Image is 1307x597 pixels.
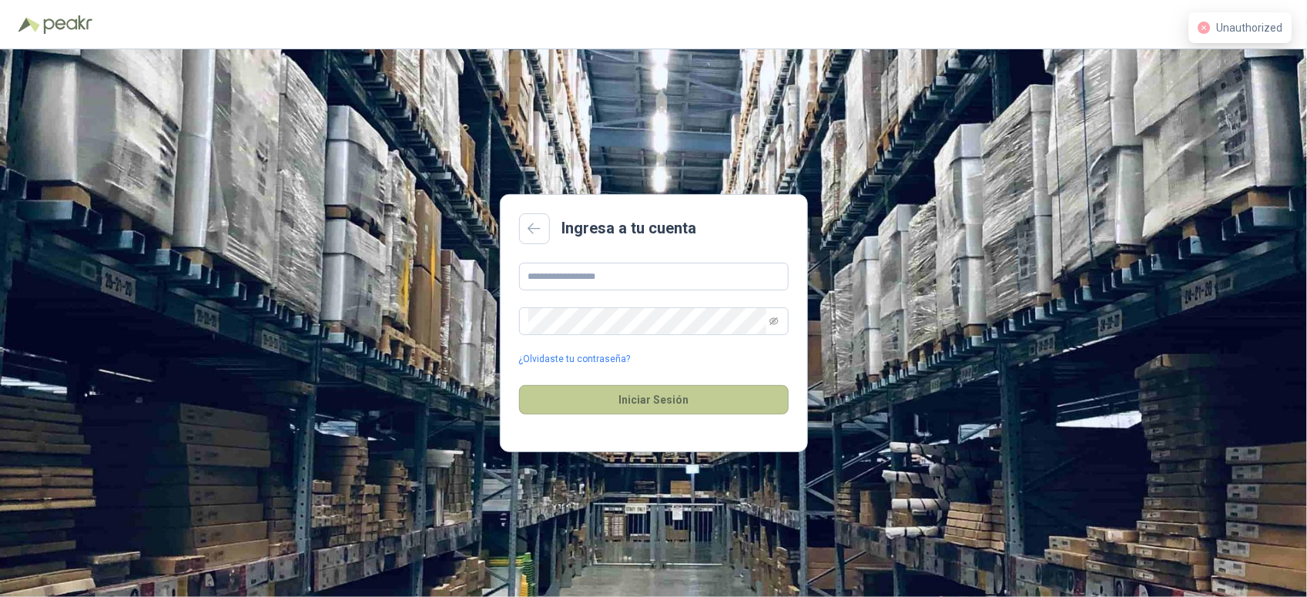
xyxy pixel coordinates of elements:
button: Iniciar Sesión [519,385,789,414]
img: Logo [18,17,40,32]
a: ¿Olvidaste tu contraseña? [519,352,631,367]
h2: Ingresa a tu cuenta [562,216,697,240]
img: Peakr [43,15,92,34]
span: Unauthorized [1216,22,1282,34]
span: close-circle [1198,22,1210,34]
span: eye-invisible [769,317,779,326]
